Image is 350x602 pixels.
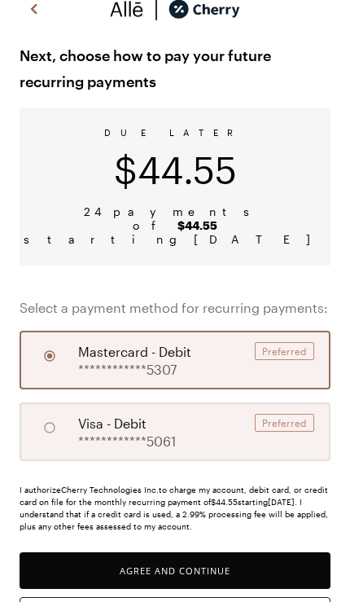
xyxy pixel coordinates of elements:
span: 24 payments of [39,204,311,232]
b: $44.55 [177,218,217,232]
div: Preferred [255,414,314,432]
span: starting [DATE] [24,232,326,246]
span: mastercard - debit [78,342,191,362]
div: I authorize Cherry Technologies Inc. to charge my account, debit card, or credit card on file for... [20,484,330,533]
span: Next, choose how to pay your future recurring payments [20,42,330,94]
span: Select a payment method for recurring payments: [20,298,330,318]
span: DUE LATER [104,127,246,138]
div: Preferred [255,342,314,360]
button: Agree and Continue [20,552,330,589]
span: visa - debit [78,414,147,433]
span: $44.55 [114,147,237,191]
